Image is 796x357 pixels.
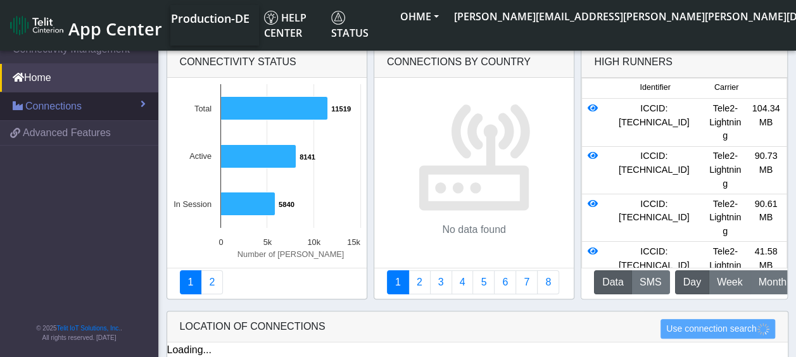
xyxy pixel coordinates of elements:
button: Use connection search [660,319,774,339]
div: LOCATION OF CONNECTIONS [167,311,788,342]
span: Carrier [714,82,738,94]
div: Connections By Country [374,47,574,78]
span: Day [683,275,701,290]
div: Tele2-Lightning [705,197,745,239]
span: Week [717,275,743,290]
a: Telit IoT Solutions, Inc. [57,325,120,332]
button: Data [594,270,632,294]
button: Day [675,270,709,294]
a: Status [326,5,393,46]
button: Month [750,270,795,294]
a: Zero Session [515,270,538,294]
a: Deployment status [201,270,223,294]
span: Connections [25,99,82,114]
span: Identifier [640,82,670,94]
span: App Center [68,17,162,41]
text: Total [194,104,211,113]
text: 15k [347,237,360,247]
text: 5840 [279,201,294,208]
text: 0 [218,237,223,247]
nav: Summary paging [180,270,354,294]
text: Active [189,151,212,161]
img: knowledge.svg [264,11,278,25]
a: Usage per Country [430,270,452,294]
text: In Session [174,199,212,209]
text: Number of [PERSON_NAME] [237,249,344,259]
a: Usage by Carrier [472,270,495,294]
div: 41.58 MB [745,245,786,286]
span: Month [759,275,787,290]
img: logo-telit-cinterion-gw-new.png [10,15,63,35]
div: Tele2-Lightning [705,149,745,191]
button: OHME [393,5,446,28]
span: Production-DE [171,11,250,26]
a: Not Connected for 30 days [537,270,559,294]
a: Your current platform instance [170,5,249,30]
div: 90.73 MB [745,149,786,191]
a: Help center [259,5,326,46]
div: Tele2-Lightning [705,102,745,143]
a: Connections By Carrier [452,270,474,294]
img: devices.svg [417,98,531,211]
nav: Summary paging [387,270,561,294]
p: No data found [442,222,506,237]
text: 8141 [300,153,315,161]
a: 14 Days Trend [494,270,516,294]
text: 11519 [331,105,351,113]
a: App Center [10,12,160,39]
img: loading [757,323,769,335]
button: Week [709,270,751,294]
a: Carrier [408,270,431,294]
div: 104.34 MB [745,102,786,143]
div: High Runners [594,54,673,70]
button: SMS [631,270,670,294]
span: Status [331,11,369,40]
div: ICCID: [TECHNICAL_ID] [603,149,705,191]
div: 90.61 MB [745,197,786,239]
div: ICCID: [TECHNICAL_ID] [603,245,705,286]
text: 10k [307,237,320,247]
img: status.svg [331,11,345,25]
div: Connectivity status [167,47,367,78]
a: Connections By Country [387,270,409,294]
a: Connectivity status [180,270,202,294]
div: Tele2-Lightning [705,245,745,286]
div: ICCID: [TECHNICAL_ID] [603,102,705,143]
text: 5k [263,237,272,247]
span: Advanced Features [23,125,111,141]
span: Help center [264,11,306,40]
div: ICCID: [TECHNICAL_ID] [603,197,705,239]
